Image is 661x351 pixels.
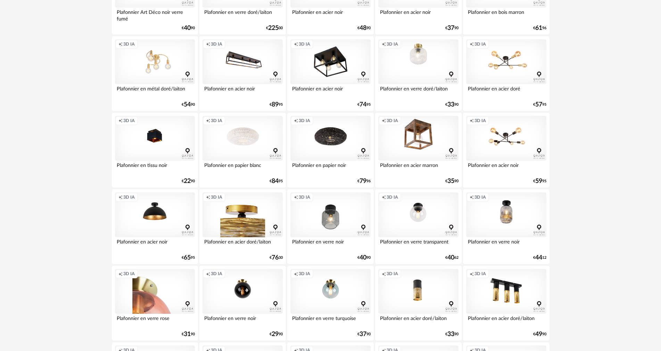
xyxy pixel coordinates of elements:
[211,271,222,277] span: 3D IA
[382,41,386,47] span: Creation icon
[533,179,546,184] div: € 95
[272,179,279,184] span: 84
[112,266,198,341] a: Creation icon 3D IA Plafonnier en verre rose €3190
[112,36,198,111] a: Creation icon 3D IA Plafonnier en métal doré/laiton €5490
[290,161,370,175] div: Plafonnier en papier noir
[115,161,195,175] div: Plafonnier en tissu noir
[211,194,222,200] span: 3D IA
[474,118,486,123] span: 3D IA
[357,332,371,337] div: € 90
[474,41,486,47] span: 3D IA
[447,102,454,107] span: 33
[466,314,546,328] div: Plafonnier en acier doré/laiton
[533,255,546,260] div: € 12
[447,179,454,184] span: 35
[270,102,283,107] div: € 95
[360,102,366,107] span: 74
[535,332,542,337] span: 49
[182,26,195,31] div: € 90
[378,161,458,175] div: Plafonnier en acier marron
[387,118,398,123] span: 3D IA
[184,26,191,31] span: 40
[463,113,549,188] a: Creation icon 3D IA Plafonnier en acier noir €5995
[463,189,549,264] a: Creation icon 3D IA Plafonnier en verre noir €4412
[199,189,286,264] a: Creation icon 3D IA Plafonnier en acier doré/laiton €7630
[357,26,371,31] div: € 90
[112,113,198,188] a: Creation icon 3D IA Plafonnier en tissu noir €2290
[294,118,298,123] span: Creation icon
[203,84,282,98] div: Plafonnier en acier noir
[474,271,486,277] span: 3D IA
[266,26,283,31] div: € 00
[535,179,542,184] span: 59
[294,271,298,277] span: Creation icon
[466,8,546,22] div: Plafonnier en bois marron
[182,102,195,107] div: € 90
[290,84,370,98] div: Plafonnier en acier noir
[360,255,366,260] span: 40
[387,271,398,277] span: 3D IA
[287,266,373,341] a: Creation icon 3D IA Plafonnier en verre turquoise €3790
[360,179,366,184] span: 79
[463,36,549,111] a: Creation icon 3D IA Plafonnier en acier doré €5795
[206,118,210,123] span: Creation icon
[206,41,210,47] span: Creation icon
[123,194,135,200] span: 3D IA
[474,194,486,200] span: 3D IA
[375,189,461,264] a: Creation icon 3D IA Plafonnier en verre transparent €4062
[118,118,123,123] span: Creation icon
[466,237,546,251] div: Plafonnier en verre noir
[123,271,135,277] span: 3D IA
[118,41,123,47] span: Creation icon
[535,255,542,260] span: 44
[299,194,310,200] span: 3D IA
[535,102,542,107] span: 57
[203,8,282,22] div: Plafonnier en verre doré/laiton
[115,84,195,98] div: Plafonnier en métal doré/laiton
[387,194,398,200] span: 3D IA
[182,179,195,184] div: € 90
[203,314,282,328] div: Plafonnier en verre noir
[287,36,373,111] a: Creation icon 3D IA Plafonnier en acier noir €7495
[375,36,461,111] a: Creation icon 3D IA Plafonnier en verre doré/laiton €3390
[378,84,458,98] div: Plafonnier en verre doré/laiton
[294,194,298,200] span: Creation icon
[272,102,279,107] span: 89
[470,194,474,200] span: Creation icon
[466,161,546,175] div: Plafonnier en acier noir
[118,194,123,200] span: Creation icon
[290,314,370,328] div: Plafonnier en verre turquoise
[382,118,386,123] span: Creation icon
[182,332,195,337] div: € 90
[382,194,386,200] span: Creation icon
[272,255,279,260] span: 76
[445,102,458,107] div: € 90
[533,26,546,31] div: € 96
[184,332,191,337] span: 31
[299,271,310,277] span: 3D IA
[206,271,210,277] span: Creation icon
[270,255,283,260] div: € 30
[470,118,474,123] span: Creation icon
[447,26,454,31] span: 37
[375,266,461,341] a: Creation icon 3D IA Plafonnier en acier doré/laiton €3390
[123,118,135,123] span: 3D IA
[445,332,458,337] div: € 90
[378,237,458,251] div: Plafonnier en verre transparent
[470,41,474,47] span: Creation icon
[299,118,310,123] span: 3D IA
[360,332,366,337] span: 37
[294,41,298,47] span: Creation icon
[445,26,458,31] div: € 90
[445,255,458,260] div: € 62
[112,189,198,264] a: Creation icon 3D IA Plafonnier en acier noir €6595
[203,237,282,251] div: Plafonnier en acier doré/laiton
[445,179,458,184] div: € 90
[375,113,461,188] a: Creation icon 3D IA Plafonnier en acier marron €3590
[360,26,366,31] span: 48
[184,179,191,184] span: 22
[447,255,454,260] span: 40
[470,271,474,277] span: Creation icon
[357,102,371,107] div: € 95
[184,102,191,107] span: 54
